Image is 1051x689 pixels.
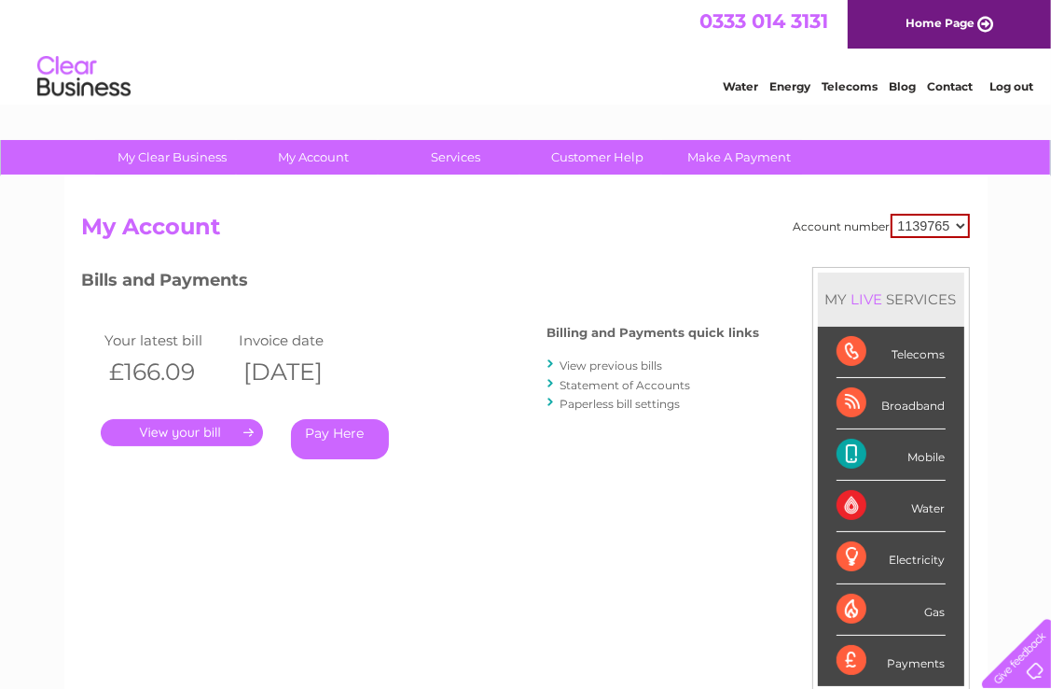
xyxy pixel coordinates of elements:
[837,584,946,636] div: Gas
[101,353,235,391] th: £166.09
[82,214,970,249] h2: My Account
[379,140,532,175] a: Services
[837,532,946,584] div: Electricity
[818,273,964,326] div: MY SERVICES
[547,326,760,340] h4: Billing and Payments quick links
[927,79,973,93] a: Contact
[520,140,674,175] a: Customer Help
[101,328,235,353] td: Your latest bill
[837,636,946,686] div: Payments
[837,481,946,532] div: Water
[86,10,967,91] div: Clear Business is a trading name of Verastar Limited (registered in [GEOGRAPHIC_DATA] No. 3667643...
[723,79,758,93] a: Water
[234,328,368,353] td: Invoice date
[560,397,681,411] a: Paperless bill settings
[848,290,887,308] div: LIVE
[837,429,946,481] div: Mobile
[234,353,368,391] th: [DATE]
[560,359,663,373] a: View previous bills
[662,140,816,175] a: Make A Payment
[95,140,249,175] a: My Clear Business
[989,79,1033,93] a: Log out
[82,267,760,300] h3: Bills and Payments
[101,419,263,446] a: .
[560,378,691,392] a: Statement of Accounts
[822,79,878,93] a: Telecoms
[889,79,916,93] a: Blog
[769,79,810,93] a: Energy
[699,9,828,33] a: 0333 014 3131
[837,327,946,378] div: Telecoms
[36,49,131,105] img: logo.png
[837,378,946,429] div: Broadband
[291,419,389,459] a: Pay Here
[794,214,970,238] div: Account number
[237,140,391,175] a: My Account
